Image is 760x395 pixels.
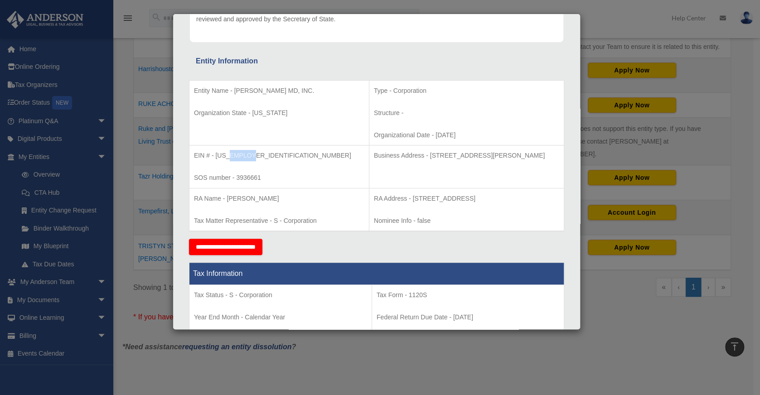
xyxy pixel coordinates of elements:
p: Tax Form - 1120S [377,289,559,301]
p: Structure - [374,107,559,119]
p: Organizational Date - [DATE] [374,130,559,141]
p: EIN # - [US_EMPLOYER_IDENTIFICATION_NUMBER] [194,150,364,161]
div: Entity Information [196,55,557,67]
p: Type - Corporation [374,85,559,96]
p: RA Name - [PERSON_NAME] [194,193,364,204]
p: Nominee Info - false [374,215,559,226]
th: Tax Information [189,263,564,285]
p: Entity Name - [PERSON_NAME] MD, INC. [194,85,364,96]
p: Business Address - [STREET_ADDRESS][PERSON_NAME] [374,150,559,161]
p: Federal Return Due Date - [DATE] [377,312,559,323]
p: RA Address - [STREET_ADDRESS] [374,193,559,204]
p: SOS number - 3936661 [194,172,364,183]
p: Tax Matter Representative - S - Corporation [194,215,364,226]
p: Organization State - [US_STATE] [194,107,364,119]
p: Tax Status - S - Corporation [194,289,367,301]
p: Year End Month - Calendar Year [194,312,367,323]
td: Tax Period Type - Calendar Year [189,285,372,352]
